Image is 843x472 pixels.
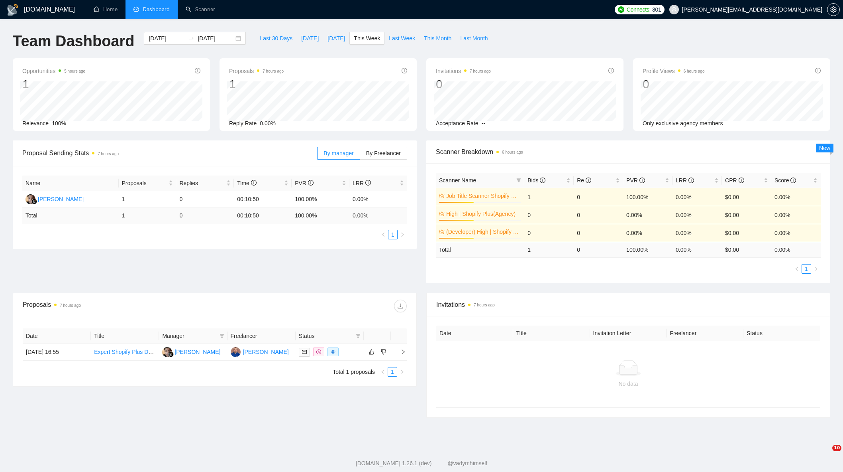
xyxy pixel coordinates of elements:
button: like [367,347,376,357]
td: $0.00 [722,224,771,242]
td: 100.00% [292,191,349,208]
img: logo [6,4,19,16]
td: Expert Shopify Plus Developer for Performance Optimization & Scalable Architecture [91,344,159,361]
span: info-circle [251,180,257,186]
a: 1 [388,367,397,376]
img: gigradar-bm.png [31,199,37,204]
span: Opportunities [22,66,85,76]
td: 0 [176,191,234,208]
button: download [394,300,407,312]
span: Replies [179,179,225,188]
th: Replies [176,176,234,191]
span: Reply Rate [229,120,257,126]
span: 0.00% [260,120,276,126]
a: Expert Shopify Plus Developer for Performance Optimization & Scalable Architecture [94,349,303,355]
time: 7 hours ago [263,69,284,73]
span: filter [516,178,521,183]
td: 0.00% [672,188,722,206]
button: dislike [379,347,388,357]
th: Title [513,326,590,341]
button: This Week [349,32,384,45]
td: 0.00 % [672,242,722,257]
a: Job Title Scanner Shopify Plus(Agency) [446,192,520,200]
span: filter [218,330,226,342]
div: 0 [436,77,491,92]
span: info-circle [195,68,200,73]
span: filter [220,334,224,338]
td: $0.00 [722,206,771,224]
div: 0 [643,77,705,92]
span: right [394,349,406,355]
iframe: Intercom live chat [816,445,835,464]
a: searchScanner [186,6,215,13]
button: setting [827,3,840,16]
li: Total 1 proposals [333,367,375,377]
span: Acceptance Rate [436,120,478,126]
span: right [814,267,818,271]
span: This Month [424,34,451,43]
span: This Week [354,34,380,43]
span: info-circle [540,178,545,183]
td: 100.00 % [292,208,349,223]
span: Invitations [436,66,491,76]
span: PVR [626,177,645,184]
span: left [794,267,799,271]
span: Time [237,180,256,186]
button: Last Week [384,32,420,45]
div: [PERSON_NAME] [174,348,220,356]
span: mail [302,350,307,354]
span: 100% [52,120,66,126]
td: 1 [524,188,574,206]
span: Status [299,332,353,340]
button: right [397,367,407,377]
span: CPR [725,177,744,184]
a: MA[PERSON_NAME] [162,348,220,355]
span: left [380,369,385,374]
td: 100.00% [623,188,672,206]
span: info-circle [790,178,796,183]
span: 10 [832,445,841,451]
span: dashboard [133,6,139,12]
span: Last 30 Days [260,34,292,43]
img: MA [162,347,172,357]
a: setting [827,6,840,13]
time: 7 hours ago [470,69,491,73]
span: crown [439,193,445,199]
span: Dashboard [143,6,170,13]
a: @vadymhimself [447,460,487,466]
span: Score [774,177,796,184]
a: 1 [388,230,397,239]
td: 0 [524,206,574,224]
li: 1 [802,264,811,274]
span: Scanner Name [439,177,476,184]
th: Status [743,326,820,341]
time: 7 hours ago [60,303,81,308]
a: High | Shopify Plus(Agency) [446,209,520,218]
td: 0 [176,208,234,223]
td: 0 [574,206,623,224]
td: 0.00 % [771,242,821,257]
input: End date [198,34,234,43]
th: Date [436,326,513,341]
td: 0.00% [672,224,722,242]
td: Total [436,242,524,257]
span: filter [515,174,523,186]
a: AU[PERSON_NAME] [231,348,289,355]
li: Previous Page [378,367,388,377]
span: Last Week [389,34,415,43]
time: 6 hours ago [502,150,523,154]
img: gigradar-bm.png [168,352,174,357]
span: download [394,303,406,309]
span: By manager [323,150,353,156]
span: crown [439,229,445,235]
td: $0.00 [722,188,771,206]
span: info-circle [608,68,614,73]
td: 1 [524,242,574,257]
td: 0.00% [349,191,407,208]
td: $ 0.00 [722,242,771,257]
button: right [811,264,821,274]
li: Next Page [398,230,407,239]
td: Total [22,208,119,223]
th: Date [23,328,91,344]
